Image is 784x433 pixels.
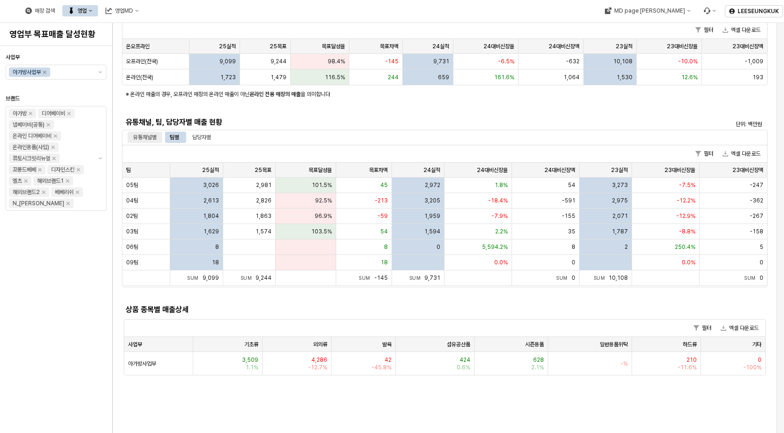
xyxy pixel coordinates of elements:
span: 92.5% [315,197,332,204]
span: -7.5% [679,181,695,189]
span: 1,723 [220,74,236,81]
span: 목표차액 [369,166,388,174]
span: 5 [760,243,763,251]
span: 25실적 [202,166,219,174]
span: 9,731 [424,275,440,281]
span: Sum [359,275,374,281]
span: 24대비신장율 [483,43,514,50]
span: 9,099 [203,275,219,281]
span: 244 [388,74,399,81]
span: 18 [212,259,219,266]
span: 0.0% [682,259,695,266]
div: Remove 디자인스킨 [76,168,80,172]
span: 온오프라인 [126,43,150,50]
button: 영업MD [100,5,144,16]
button: 필터 [692,148,717,159]
div: Remove 온라인용품(사입) [51,145,55,149]
span: 24대비신장액 [544,166,575,174]
div: 유통채널별 [128,132,162,143]
button: 엑셀 다운로드 [719,24,764,36]
span: -158 [750,228,763,235]
span: 사업부 [6,54,20,60]
span: 210 [686,356,697,364]
span: 116.5% [325,74,345,81]
span: -6.5% [498,58,514,65]
span: 25목표 [270,43,286,50]
span: 사업부 [128,341,142,348]
span: 5,594.2% [482,243,508,251]
span: 2,975 [612,197,628,204]
span: 3,205 [424,197,440,204]
span: 0.0% [494,259,508,266]
span: -12.9% [676,212,695,220]
span: 8 [572,243,575,251]
div: Remove 퓨토시크릿리뉴얼 [52,157,56,160]
div: Remove 해외브랜드1 [66,179,69,183]
span: Sum [594,275,609,281]
button: 필터 [690,322,715,334]
div: 아가방 [13,109,27,118]
div: 담당자별 [187,132,217,143]
h4: 영업부 목표매출 달성현황 [9,30,103,39]
span: -100% [743,364,761,371]
span: 4,286 [311,356,327,364]
span: 103.5% [311,228,332,235]
div: 엘츠 [13,176,22,186]
span: 05팀 [126,181,138,189]
span: 193 [753,74,763,81]
span: 24실적 [432,43,449,50]
span: 목표차액 [380,43,399,50]
span: 기초류 [244,341,258,348]
span: -145 [385,58,399,65]
span: 1,479 [271,74,286,81]
div: 해외브랜드2 [13,187,40,197]
span: -591 [562,197,575,204]
span: 2.1% [531,364,544,371]
div: Remove 온라인 디어베이비 [53,134,57,138]
span: 2 [625,243,628,251]
span: 온라인(전국) [126,74,153,81]
div: Remove 아가방사업부 [43,70,46,74]
span: 1,064 [564,74,580,81]
span: Sum [409,275,425,281]
span: 3,273 [612,181,628,189]
div: Remove 베베리쉬 [75,190,79,194]
span: 브랜드 [6,95,20,102]
div: 팀별 [170,132,179,143]
div: 디자인스킨 [51,165,75,174]
span: 1,574 [256,228,271,235]
span: 8 [215,243,219,251]
button: 엑셀 다운로드 [719,148,764,159]
span: 98.4% [328,58,345,65]
span: 10,108 [609,275,628,281]
div: MD page [PERSON_NAME] [614,7,685,14]
button: 제안 사항 표시 [95,106,106,210]
div: MD page 이동 [599,5,696,16]
span: Sum [241,275,256,281]
div: 유통채널별 [133,132,157,143]
span: 35 [568,228,575,235]
span: 12.6% [681,74,698,81]
span: Sum [744,275,760,281]
p: 단위: 백만원 [612,120,762,128]
div: 온라인 디어베이비 [13,131,52,141]
span: -45.8% [371,364,392,371]
button: 영업 [62,5,98,16]
span: -% [620,360,628,367]
span: 일반용품위탁 [600,341,628,348]
span: 02팀 [126,212,138,220]
div: Remove 꼬똥드베베 [38,168,42,172]
div: 퓨토시크릿리뉴얼 [13,154,50,163]
span: 09팀 [126,259,138,266]
div: 아가방사업부 [13,67,41,77]
span: 1,787 [612,228,628,235]
span: 목표달성율 [322,43,345,50]
span: 1,804 [203,212,219,220]
span: 54 [380,228,388,235]
h5: 유통채널, 팀, 담당자별 매출 현황 [126,118,603,127]
span: 오프라인(전국) [126,58,158,65]
span: 25실적 [219,43,236,50]
span: -145 [374,275,388,281]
